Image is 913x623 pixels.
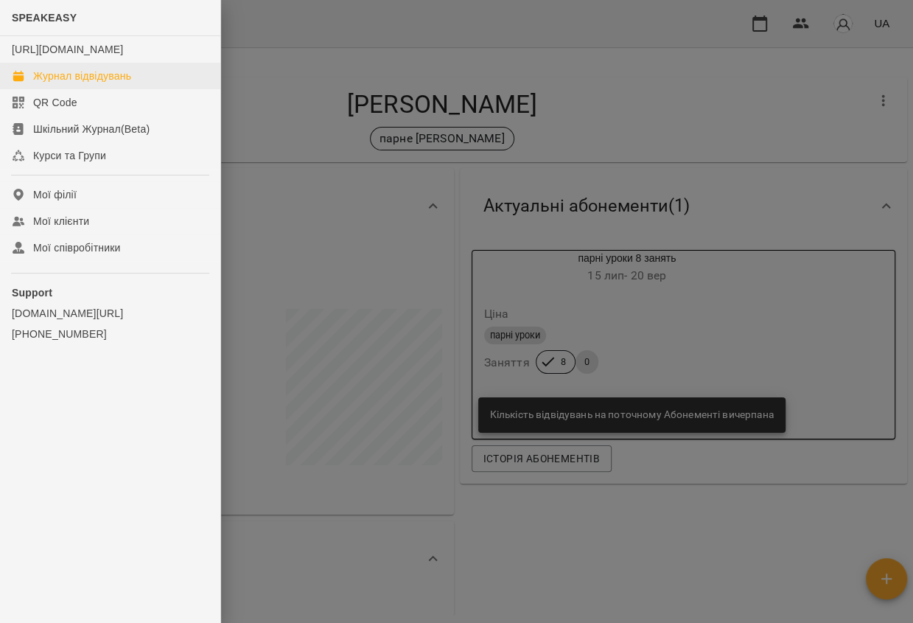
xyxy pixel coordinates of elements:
[33,148,106,163] div: Курси та Групи
[33,187,77,202] div: Мої філії
[33,95,77,110] div: QR Code
[12,12,77,24] span: SPEAKEASY
[12,327,209,341] a: [PHONE_NUMBER]
[33,69,131,83] div: Журнал відвідувань
[12,43,123,55] a: [URL][DOMAIN_NAME]
[33,214,89,229] div: Мої клієнти
[33,122,150,136] div: Шкільний Журнал(Beta)
[33,240,121,255] div: Мої співробітники
[12,306,209,321] a: [DOMAIN_NAME][URL]
[12,285,209,300] p: Support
